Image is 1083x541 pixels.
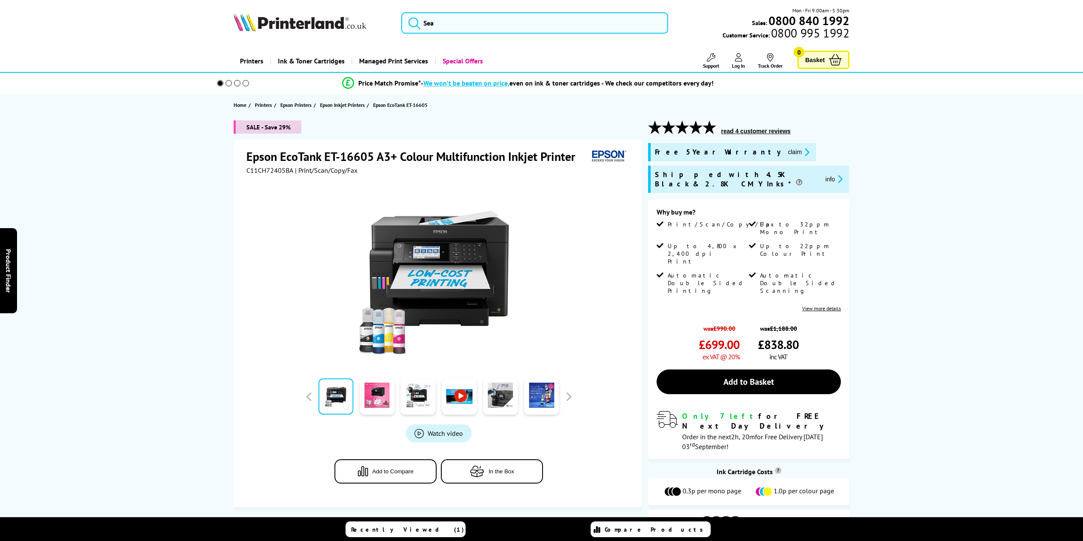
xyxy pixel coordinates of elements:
[794,47,804,57] span: 0
[758,53,783,69] a: Track Order
[699,320,740,332] span: was
[421,79,714,87] div: - even on ink & toner cartridges - We check our competitors every day!
[401,12,669,34] input: Sea
[682,411,758,421] span: Only 7 left
[668,242,747,265] span: Up to 4,800 x 2,400 dpi Print
[700,516,743,530] img: Cartridges
[657,369,841,394] a: Add to Basket
[434,50,489,72] a: Special Offers
[760,242,839,258] span: Up to 22ppm Colour Print
[372,468,414,475] span: Add to Compare
[234,13,391,33] a: Printerland Logo
[703,63,719,69] span: Support
[351,526,464,533] span: Recently Viewed (1)
[792,6,849,14] span: Mon - Fri 9:00am - 5:30pm
[270,50,351,72] a: Ink & Toner Cartridges
[797,51,849,69] a: Basket 0
[774,487,834,497] span: 1.0p per colour page
[346,521,466,537] a: Recently Viewed (1)
[351,50,434,72] a: Managed Print Services
[823,174,846,184] button: promo-description
[605,526,708,533] span: Compare Products
[657,411,841,450] div: modal_delivery
[769,352,787,361] span: inc VAT
[428,429,463,438] span: Watch video
[683,487,741,497] span: 0.3p per mono page
[489,468,514,475] span: In the Box
[690,441,695,448] sup: rd
[654,516,843,530] button: View Cartridges
[234,120,301,134] span: SALE - Save 29%
[648,467,849,476] div: Ink Cartridge Costs
[805,54,825,66] span: Basket
[441,459,543,484] button: In the Box
[770,29,849,37] span: 0800 995 1992
[280,100,314,109] a: Epson Printers
[668,220,777,228] span: Print/Scan/Copy/Fax
[657,208,841,220] div: Why buy me?
[655,170,818,189] span: Shipped with 4.5K Black & 2.8K CMY Inks*
[295,166,357,175] span: | Print/Scan/Copy/Fax
[355,192,522,358] img: Epson EcoTank ET-16605
[358,79,421,87] span: Price Match Promise*
[752,19,767,27] span: Sales:
[732,53,745,69] a: Log In
[703,352,740,361] span: ex VAT @ 20%
[246,166,293,175] span: C11CH72405BA
[373,102,428,108] span: Epson EcoTank ET-16605
[668,272,747,295] span: Automatic Double Sided Printing
[334,459,437,484] button: Add to Compare
[234,100,246,109] span: Home
[246,149,584,164] h1: Epson EcoTank ET-16605 A3+ Colour Multifunction Inkjet Printer
[682,411,841,431] div: for FREE Next Day Delivery
[770,324,797,332] strike: £1,188.00
[320,100,365,109] span: Epson Inkjet Printers
[713,324,735,332] strike: £990.00
[655,147,781,157] span: Free 5 Year Warranty
[278,50,345,72] span: Ink & Toner Cartridges
[769,13,849,29] b: 0800 840 1992
[589,149,628,164] img: Epson
[703,53,719,69] a: Support
[723,29,849,39] span: Customer Service:
[234,13,366,31] img: Printerland Logo
[802,305,841,312] a: View more details
[591,521,711,537] a: Compare Products
[406,424,471,442] a: Product_All_Videos
[731,432,755,441] span: 2h, 20m
[423,79,509,87] span: We won’t be beaten on price,
[775,467,781,474] sup: Cost per page
[760,272,839,295] span: Automatic Double Sided Scanning
[682,432,823,451] span: Order in the next for Free Delivery [DATE] 03 September!
[767,17,849,25] a: 0800 840 1992
[280,100,311,109] span: Epson Printers
[785,147,812,157] button: promo-description
[255,100,272,109] span: Printers
[234,100,249,109] a: Home
[758,337,799,352] span: £838.80
[255,100,274,109] a: Printers
[234,50,270,72] a: Printers
[699,337,740,352] span: £699.00
[732,63,745,69] span: Log In
[758,320,799,332] span: was
[4,249,13,292] span: Product Finder
[320,100,367,109] a: Epson Inkjet Printers
[718,127,793,135] button: read 4 customer reviews
[206,76,851,91] li: modal_Promise
[760,220,839,236] span: Up to 32ppm Mono Print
